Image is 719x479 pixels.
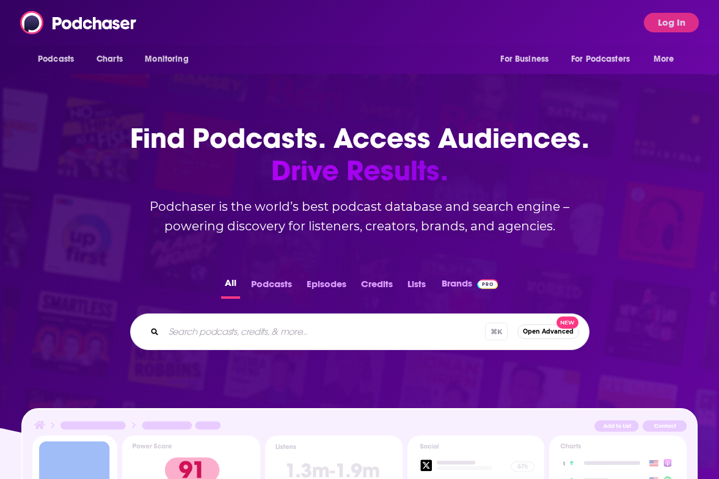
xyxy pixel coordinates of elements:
[20,11,137,34] img: Podchaser - Follow, Share and Rate Podcasts
[221,275,240,299] button: All
[164,322,485,342] input: Search podcasts, credits, & more...
[517,324,579,339] button: Open AdvancedNew
[130,313,589,350] div: Search podcasts, credits, & more...
[115,122,604,187] h1: Find Podcasts. Access Audiences.
[29,48,90,71] button: open menu
[442,275,498,299] a: BrandsPodchaser Pro
[477,279,498,289] img: Podchaser Pro
[89,48,130,71] a: Charts
[404,275,429,299] button: Lists
[303,275,350,299] button: Episodes
[557,316,578,329] span: New
[500,51,549,68] span: For Business
[115,155,604,187] span: Drive Results.
[645,48,690,71] button: open menu
[38,51,74,68] span: Podcasts
[523,328,574,335] span: Open Advanced
[485,323,508,340] span: ⌘ K
[654,51,674,68] span: More
[97,51,123,68] span: Charts
[136,48,204,71] button: open menu
[492,48,564,71] button: open menu
[145,51,188,68] span: Monitoring
[32,419,686,436] img: Podcast Insights Header
[563,48,648,71] button: open menu
[247,275,296,299] button: Podcasts
[115,197,604,236] h2: Podchaser is the world’s best podcast database and search engine – powering discovery for listene...
[571,51,630,68] span: For Podcasters
[357,275,396,299] button: Credits
[644,13,699,32] button: Log In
